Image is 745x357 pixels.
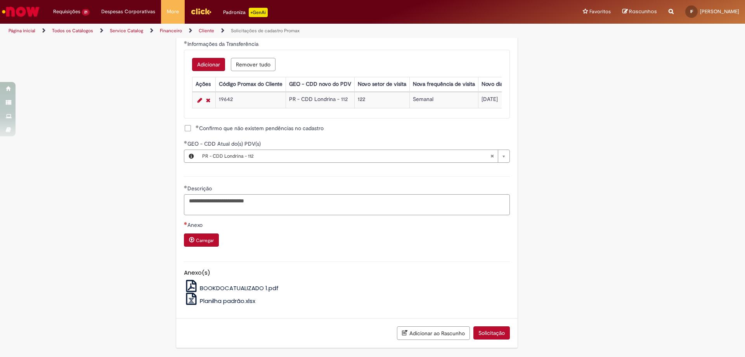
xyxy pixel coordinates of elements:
td: [DATE] [478,92,527,108]
th: Novo setor de visita [354,77,409,91]
a: Service Catalog [110,28,143,34]
a: Página inicial [9,28,35,34]
a: Remover linha 1 [204,96,212,105]
span: Anexo [187,221,204,228]
h5: Anexo(s) [184,270,510,276]
span: Informações da Transferência [187,40,260,47]
span: Obrigatório Preenchido [196,125,199,128]
a: PR - CDD Londrina - 112Limpar campo GEO - CDD Atual do(s) PDV(s) [198,150,509,162]
span: Obrigatório Preenchido [184,41,187,44]
img: ServiceNow [1,4,41,19]
span: 21 [82,9,90,16]
th: Novo dia da visita [478,77,527,91]
button: Carregar anexo de Anexo Required [184,233,219,247]
a: Cliente [199,28,214,34]
button: Adicionar ao Rascunho [397,326,470,340]
a: Planilha padrão.xlsx [184,297,256,305]
small: Carregar [196,237,214,244]
button: Add a row for Informações da Transferência [192,58,225,71]
a: Financeiro [160,28,182,34]
span: Necessários [184,222,187,225]
span: BOOKDOCATUALIZADO 1.pdf [200,284,279,292]
ul: Trilhas de página [6,24,491,38]
span: Descrição [187,185,213,192]
span: Rascunhos [629,8,657,15]
a: Solicitações de cadastro Promax [231,28,300,34]
span: GEO - CDD Atual do(s) PDV(s) [187,140,262,147]
span: PR - CDD Londrina - 112 [202,150,490,162]
button: GEO - CDD Atual do(s) PDV(s), Visualizar este registro PR - CDD Londrina - 112 [184,150,198,162]
span: Planilha padrão.xlsx [200,297,255,305]
abbr: Limpar campo GEO - CDD Atual do(s) PDV(s) [486,150,498,162]
span: Favoritos [589,8,611,16]
th: Código Promax do Cliente [215,77,286,91]
p: +GenAi [249,8,268,17]
button: Remove all rows for Informações da Transferência [231,58,275,71]
span: Requisições [53,8,80,16]
img: click_logo_yellow_360x200.png [191,5,211,17]
textarea: Descrição [184,194,510,215]
span: [PERSON_NAME] [700,8,739,15]
td: 122 [354,92,409,108]
a: Editar Linha 1 [196,96,204,105]
button: Solicitação [473,326,510,340]
span: Confirmo que não existem pendências no cadastro [196,124,324,132]
a: Todos os Catálogos [52,28,93,34]
th: GEO - CDD novo do PDV [286,77,354,91]
td: Semanal [409,92,478,108]
a: BOOKDOCATUALIZADO 1.pdf [184,284,279,292]
a: Rascunhos [622,8,657,16]
span: Obrigatório Preenchido [184,141,187,144]
span: IF [690,9,693,14]
span: More [167,8,179,16]
th: Nova frequência de visita [409,77,478,91]
th: Ações [192,77,215,91]
div: Padroniza [223,8,268,17]
td: 19642 [215,92,286,108]
td: PR - CDD Londrina - 112 [286,92,354,108]
span: Obrigatório Preenchido [184,185,187,188]
span: Despesas Corporativas [101,8,155,16]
